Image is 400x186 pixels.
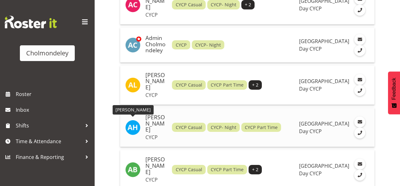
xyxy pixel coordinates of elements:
[145,72,167,91] h5: [PERSON_NAME]
[145,35,167,54] h5: Admin Cholmondeley
[16,121,82,130] span: Shifts
[125,120,140,135] img: alexzarn-harmer11855.jpg
[5,16,57,28] img: Rosterit website logo
[16,105,91,115] span: Inbox
[252,82,258,88] span: + 2
[245,124,278,131] span: CYCP Part Time
[252,166,258,173] span: + 2
[125,162,140,177] img: ally-brown10484.jpg
[176,42,187,48] span: CYCP
[26,48,68,58] div: Cholmondeley
[125,77,140,93] img: alexandra-landolt11436.jpg
[211,82,244,88] span: CYCP Part Time
[354,45,365,56] a: Call Employee
[299,170,322,177] span: Day CYCP
[145,12,167,18] p: CYCP
[125,37,140,53] img: additional-cycp-required1509.jpg
[299,45,322,52] span: Day CYCP
[145,92,167,98] p: CYCP
[391,78,397,100] span: Feedback
[145,134,167,140] p: CYCP
[299,162,349,169] span: [GEOGRAPHIC_DATA]
[176,166,202,173] span: CYCP Casual
[176,82,202,88] span: CYCP Casual
[299,5,322,12] span: Day CYCP
[16,89,91,99] span: Roster
[299,85,322,92] span: Day CYCP
[354,74,365,85] a: Email Employee
[16,152,82,162] span: Finance & Reporting
[388,71,400,114] button: Feedback - Show survey
[176,124,202,131] span: CYCP Casual
[354,159,365,170] a: Email Employee
[299,128,322,135] span: Day CYCP
[354,170,365,181] a: Call Employee
[354,116,365,127] a: Email Employee
[245,1,251,8] span: + 2
[299,78,349,85] span: [GEOGRAPHIC_DATA]
[354,85,365,96] a: Call Employee
[211,166,244,173] span: CYCP Part Time
[195,42,221,48] span: CYCP- Night
[145,114,167,133] h5: [PERSON_NAME]
[354,127,365,138] a: Call Employee
[211,1,236,8] span: CYCP- Night
[299,120,349,127] span: [GEOGRAPHIC_DATA]
[145,177,167,183] p: CYCP
[145,156,167,175] h5: [PERSON_NAME]
[354,5,365,16] a: Call Employee
[299,38,349,45] span: [GEOGRAPHIC_DATA]
[16,137,82,146] span: Time & Attendance
[176,1,202,8] span: CYCP Casual
[211,124,236,131] span: CYCP- Night
[354,34,365,45] a: Email Employee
